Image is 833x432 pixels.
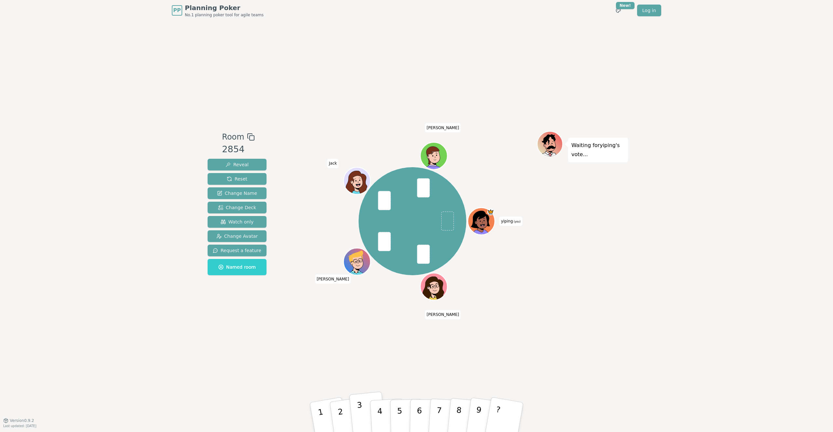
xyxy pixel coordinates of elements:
[315,274,351,283] span: Click to change your name
[616,2,635,9] div: New!
[208,187,266,199] button: Change Name
[208,230,266,242] button: Change Avatar
[218,204,256,211] span: Change Deck
[487,209,494,215] span: yiping is the host
[208,159,266,170] button: Reveal
[425,310,461,319] span: Click to change your name
[637,5,661,16] a: Log in
[217,190,257,196] span: Change Name
[225,161,249,168] span: Reveal
[208,259,266,275] button: Named room
[612,5,624,16] button: New!
[425,123,461,132] span: Click to change your name
[469,209,494,234] button: Click to change your avatar
[3,424,36,428] span: Last updated: [DATE]
[185,12,264,18] span: No.1 planning poker tool for agile teams
[3,418,34,423] button: Version0.9.2
[222,131,244,143] span: Room
[221,219,254,225] span: Watch only
[571,141,625,159] p: Waiting for yiping 's vote...
[208,202,266,213] button: Change Deck
[216,233,258,239] span: Change Avatar
[218,264,256,270] span: Named room
[227,176,247,182] span: Reset
[172,3,264,18] a: PPPlanning PokerNo.1 planning poker tool for agile teams
[213,247,261,254] span: Request a feature
[513,220,521,223] span: (you)
[173,7,181,14] span: PP
[208,173,266,185] button: Reset
[327,159,338,168] span: Click to change your name
[10,418,34,423] span: Version 0.9.2
[222,143,254,156] div: 2854
[208,216,266,228] button: Watch only
[208,245,266,256] button: Request a feature
[185,3,264,12] span: Planning Poker
[499,217,522,226] span: Click to change your name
